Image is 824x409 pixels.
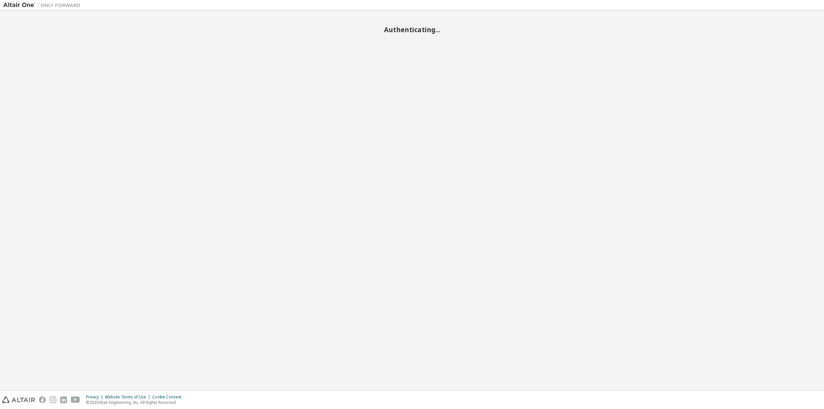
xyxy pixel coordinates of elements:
p: © 2025 Altair Engineering, Inc. All Rights Reserved. [86,400,185,405]
img: altair_logo.svg [2,396,35,403]
h2: Authenticating... [3,25,821,34]
div: Cookie Consent [152,395,185,400]
div: Privacy [86,395,105,400]
img: linkedin.svg [60,396,67,403]
img: instagram.svg [50,396,56,403]
img: facebook.svg [39,396,46,403]
div: Website Terms of Use [105,395,152,400]
img: Altair One [3,2,84,8]
img: youtube.svg [71,396,80,403]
